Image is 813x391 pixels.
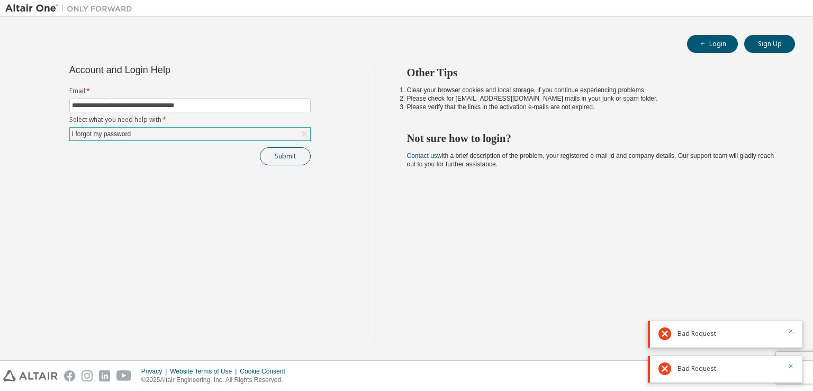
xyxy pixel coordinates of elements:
a: Contact us [407,152,437,159]
label: Select what you need help with [69,115,311,124]
div: I forgot my password [70,128,132,140]
div: Privacy [141,367,170,376]
button: Submit [260,147,311,165]
h2: Other Tips [407,66,776,79]
img: youtube.svg [116,370,132,381]
p: © 2025 Altair Engineering, Inc. All Rights Reserved. [141,376,292,385]
button: Sign Up [744,35,795,53]
div: Account and Login Help [69,66,263,74]
span: with a brief description of the problem, your registered e-mail id and company details. Our suppo... [407,152,774,168]
li: Please check for [EMAIL_ADDRESS][DOMAIN_NAME] mails in your junk or spam folder. [407,94,776,103]
img: instagram.svg [82,370,93,381]
li: Clear your browser cookies and local storage, if you continue experiencing problems. [407,86,776,94]
div: Website Terms of Use [170,367,240,376]
button: Login [687,35,738,53]
h2: Not sure how to login? [407,131,776,145]
li: Please verify that the links in the activation e-mails are not expired. [407,103,776,111]
div: I forgot my password [70,128,310,140]
img: facebook.svg [64,370,75,381]
img: Altair One [5,3,138,14]
img: altair_logo.svg [3,370,58,381]
span: Bad Request [677,365,716,373]
div: Cookie Consent [240,367,291,376]
label: Email [69,87,311,95]
img: linkedin.svg [99,370,110,381]
span: Bad Request [677,330,716,338]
